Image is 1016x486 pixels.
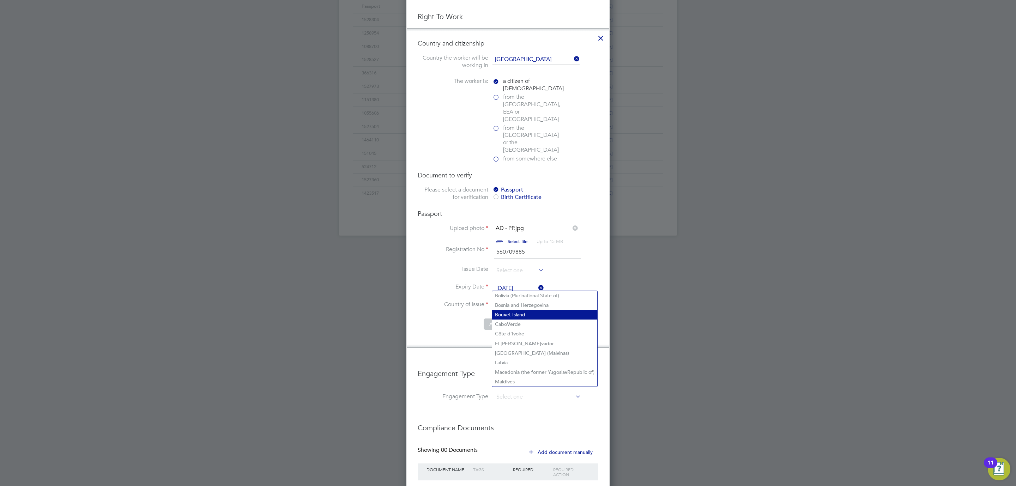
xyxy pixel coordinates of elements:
input: Select one [494,266,544,276]
b: v [502,360,504,366]
li: Cabo erde [492,320,597,329]
li: Boli ia (Plurinational State of) [492,291,597,300]
button: Add document manually [524,446,598,458]
h3: Right To Work [418,12,598,21]
b: v [541,341,544,347]
div: Birth Certificate [492,194,598,201]
b: v [503,293,506,299]
div: Document Name [425,463,471,475]
span: from the [GEOGRAPHIC_DATA], EEA or [GEOGRAPHIC_DATA] [503,93,563,123]
b: v [565,369,567,375]
span: a citizen of [DEMOGRAPHIC_DATA] [503,78,564,92]
li: Maldi es [492,377,597,387]
b: v [557,350,559,356]
label: Registration No [418,246,488,253]
div: Required Action [551,463,591,480]
input: Select one [494,392,581,402]
b: v [507,379,510,385]
li: [GEOGRAPHIC_DATA] (Mal inas) [492,348,597,358]
li: Macedonia (the former Yugosla Republic of) [492,367,597,377]
input: Select one [494,283,544,294]
button: Open Resource Center, 11 new notifications [988,458,1010,480]
label: Issue Date [418,266,488,273]
li: Bosnia and Herzego ina [492,300,597,310]
label: Please select a document for verification [418,186,488,201]
b: V [507,321,510,327]
div: Passport [492,186,598,194]
div: Showing [418,446,479,454]
span: from somewhere else [503,155,557,163]
h3: Compliance Documents [418,416,598,432]
label: Expiry Date [418,283,488,291]
div: Required [511,463,551,475]
h4: Country and citizenship [418,39,598,47]
span: 00 Documents [441,446,478,454]
h3: Engagement Type [418,362,598,378]
h4: Document to verify [418,171,598,179]
label: Engagement Type [418,393,488,400]
b: v [504,312,506,318]
li: Côte d'I oire [492,329,597,339]
li: El [PERSON_NAME] ador [492,339,597,348]
b: v [540,302,542,308]
b: v [513,331,516,337]
li: Bou et Island [492,310,597,320]
input: Search for... [492,54,580,65]
li: Lat ia [492,358,597,367]
label: Country the worker will be working in [418,54,488,69]
div: 11 [987,463,994,472]
button: Add document [484,318,529,330]
label: Country of Issue [418,301,488,308]
label: The worker is: [418,78,488,85]
h4: Passport [418,209,598,218]
label: Upload photo [418,225,488,232]
span: from the [GEOGRAPHIC_DATA] or the [GEOGRAPHIC_DATA] [503,124,563,154]
div: Tags [471,463,511,475]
